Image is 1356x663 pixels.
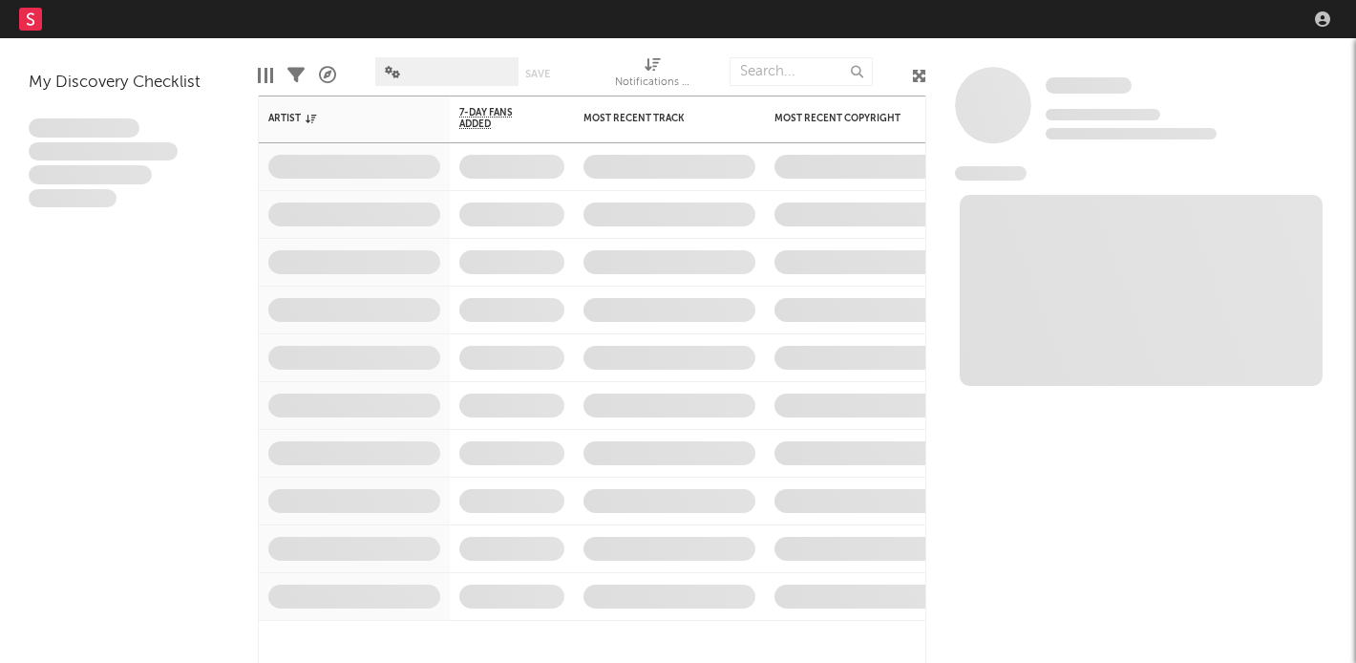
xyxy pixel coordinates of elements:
div: A&R Pipeline [319,48,336,103]
div: Notifications (Artist) [615,48,691,103]
span: Some Artist [1046,77,1132,94]
div: My Discovery Checklist [29,72,229,95]
button: Save [525,69,550,79]
span: 7-Day Fans Added [459,107,536,130]
div: Artist [268,113,412,124]
span: Lorem ipsum dolor [29,118,139,138]
div: Edit Columns [258,48,273,103]
span: Aliquam viverra [29,189,117,208]
div: Notifications (Artist) [615,72,691,95]
input: Search... [730,57,873,86]
div: Most Recent Track [583,113,727,124]
span: Tracking Since: [DATE] [1046,109,1160,120]
span: Integer aliquet in purus et [29,142,178,161]
span: Praesent ac interdum [29,165,152,184]
span: 0 fans last week [1046,128,1217,139]
div: Filters [287,48,305,103]
span: News Feed [955,166,1027,181]
a: Some Artist [1046,76,1132,96]
div: Most Recent Copyright [774,113,918,124]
